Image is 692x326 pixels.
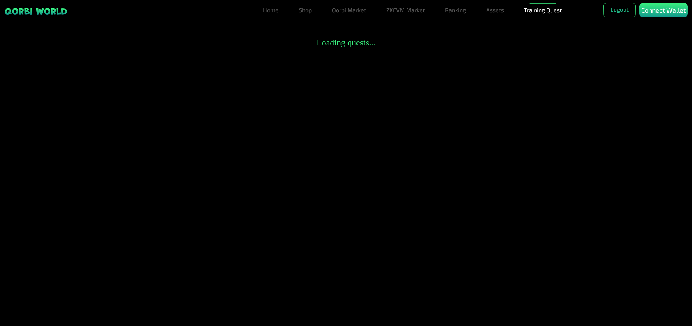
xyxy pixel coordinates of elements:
[641,5,686,15] p: Connect Wallet
[383,3,428,17] a: ZKEVM Market
[329,3,369,17] a: Qorbi Market
[296,3,315,17] a: Shop
[521,3,565,17] a: Training Quest
[483,3,507,17] a: Assets
[4,7,68,16] img: sticky brand-logo
[442,3,469,17] a: Ranking
[260,3,281,17] a: Home
[603,3,636,17] button: Logout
